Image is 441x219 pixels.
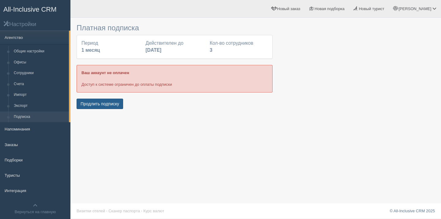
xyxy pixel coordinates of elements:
[11,100,69,111] a: Экспорт
[81,47,100,53] b: 1 месяц
[11,79,69,90] a: Счета
[11,68,69,79] a: Сотрудники
[77,209,105,213] a: Визитки отелей
[277,6,300,11] span: Новый заказ
[210,47,213,53] b: 3
[207,40,271,54] div: Кол-во сотрудников
[11,57,69,68] a: Офисы
[359,6,384,11] span: Новый турист
[141,209,142,213] span: ·
[11,46,69,57] a: Общие настройки
[77,99,123,109] button: Продлить подписку
[108,209,140,213] a: Сканер паспорта
[106,209,107,213] span: ·
[142,40,206,54] div: Действителен до
[77,24,273,32] h3: Платная подписка
[315,6,345,11] span: Новая подборка
[78,40,142,54] div: Период
[145,47,161,53] b: [DATE]
[3,6,57,13] span: All-Inclusive CRM
[0,0,70,17] a: All-Inclusive CRM
[398,6,431,11] span: [PERSON_NAME]
[143,209,164,213] a: Курс валют
[11,111,69,123] a: Подписка
[77,65,273,92] div: Доступ к системе ограничен до оплаты подписки
[81,70,129,75] b: Ваш аккаунт не оплачен
[390,209,435,213] a: © All-Inclusive CRM 2025
[11,89,69,100] a: Импорт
